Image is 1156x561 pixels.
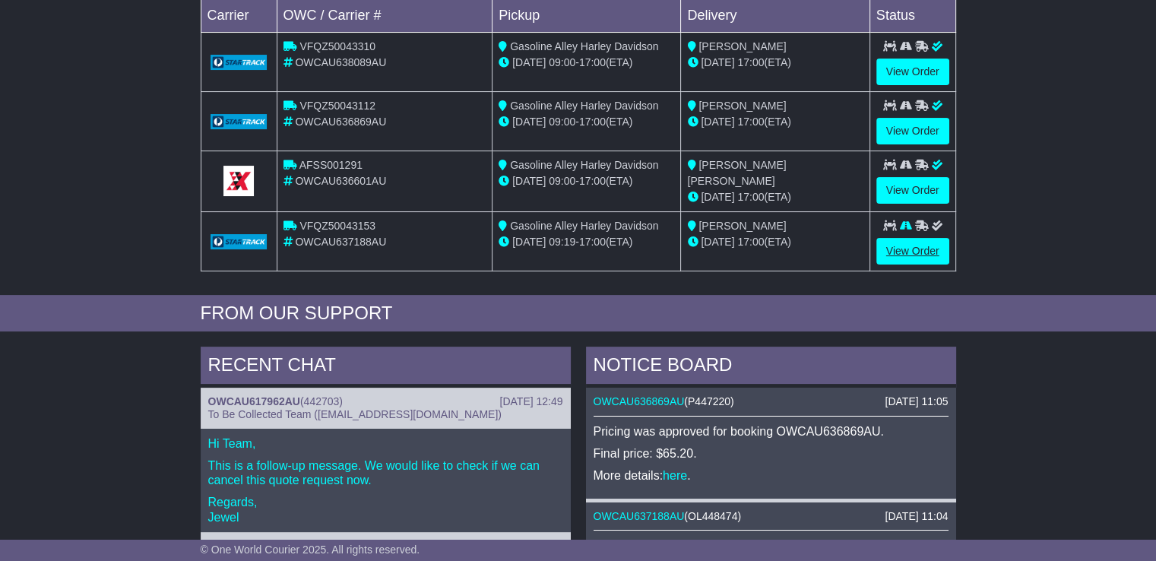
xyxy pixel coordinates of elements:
[549,56,575,68] span: 09:00
[876,177,949,204] a: View Order
[295,56,386,68] span: OWCAU638089AU
[499,114,674,130] div: - (ETA)
[701,236,734,248] span: [DATE]
[594,468,949,483] p: More details: .
[512,116,546,128] span: [DATE]
[295,236,386,248] span: OWCAU637188AU
[201,544,420,556] span: © One World Courier 2025. All rights reserved.
[549,175,575,187] span: 09:00
[687,159,786,187] span: [PERSON_NAME] [PERSON_NAME]
[211,114,268,129] img: GetCarrierServiceLogo
[663,469,687,482] a: here
[579,236,606,248] span: 17:00
[549,236,575,248] span: 09:19
[687,234,863,250] div: (ETA)
[594,395,949,408] div: ( )
[299,159,363,171] span: AFSS001291
[594,395,685,407] a: OWCAU636869AU
[594,446,949,461] p: Final price: $65.20.
[499,173,674,189] div: - (ETA)
[510,100,658,112] span: Gasoline Alley Harley Davidson
[295,116,386,128] span: OWCAU636869AU
[208,408,502,420] span: To Be Collected Team ([EMAIL_ADDRESS][DOMAIN_NAME])
[701,56,734,68] span: [DATE]
[201,347,571,388] div: RECENT CHAT
[876,238,949,265] a: View Order
[299,40,375,52] span: VFQZ50043310
[885,395,948,408] div: [DATE] 11:05
[208,395,300,407] a: OWCAU617962AU
[594,424,949,439] p: Pricing was approved for booking OWCAU636869AU.
[208,436,563,451] p: Hi Team,
[698,100,786,112] span: [PERSON_NAME]
[594,510,949,523] div: ( )
[579,116,606,128] span: 17:00
[223,166,254,196] img: GetCarrierServiceLogo
[737,116,764,128] span: 17:00
[510,220,658,232] span: Gasoline Alley Harley Davidson
[299,100,375,112] span: VFQZ50043112
[737,236,764,248] span: 17:00
[499,234,674,250] div: - (ETA)
[885,510,948,523] div: [DATE] 11:04
[201,303,956,325] div: FROM OUR SUPPORT
[586,347,956,388] div: NOTICE BOARD
[512,175,546,187] span: [DATE]
[299,220,375,232] span: VFQZ50043153
[211,234,268,249] img: GetCarrierServiceLogo
[687,189,863,205] div: (ETA)
[737,191,764,203] span: 17:00
[701,116,734,128] span: [DATE]
[737,56,764,68] span: 17:00
[510,159,658,171] span: Gasoline Alley Harley Davidson
[876,59,949,85] a: View Order
[687,114,863,130] div: (ETA)
[512,56,546,68] span: [DATE]
[698,220,786,232] span: [PERSON_NAME]
[579,175,606,187] span: 17:00
[594,538,949,553] p: Pricing was approved for booking OWCAU637188AU.
[698,40,786,52] span: [PERSON_NAME]
[208,495,563,524] p: Regards, Jewel
[701,191,734,203] span: [DATE]
[499,395,562,408] div: [DATE] 12:49
[510,40,658,52] span: Gasoline Alley Harley Davidson
[687,55,863,71] div: (ETA)
[688,510,737,522] span: OL448474
[295,175,386,187] span: OWCAU636601AU
[594,510,685,522] a: OWCAU637188AU
[688,395,730,407] span: P447220
[208,395,563,408] div: ( )
[512,236,546,248] span: [DATE]
[549,116,575,128] span: 09:00
[876,118,949,144] a: View Order
[579,56,606,68] span: 17:00
[208,458,563,487] p: This is a follow-up message. We would like to check if we can cancel this quote request now.
[499,55,674,71] div: - (ETA)
[304,395,340,407] span: 442703
[211,55,268,70] img: GetCarrierServiceLogo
